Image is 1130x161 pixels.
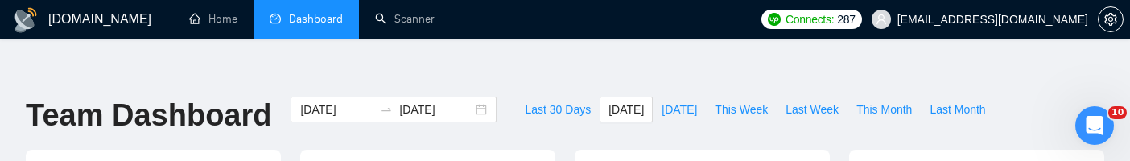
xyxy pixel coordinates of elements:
[300,101,373,118] input: Start date
[399,101,472,118] input: End date
[837,10,855,28] span: 287
[1098,6,1124,32] button: setting
[1098,13,1124,26] a: setting
[1099,13,1123,26] span: setting
[653,97,706,122] button: [DATE]
[786,101,839,118] span: Last Week
[662,101,697,118] span: [DATE]
[270,13,281,24] span: dashboard
[706,97,777,122] button: This Week
[786,10,834,28] span: Connects:
[1075,106,1114,145] iframe: Intercom live chat
[847,97,921,122] button: This Month
[1108,106,1127,119] span: 10
[289,12,343,26] span: Dashboard
[930,101,985,118] span: Last Month
[26,97,271,134] h1: Team Dashboard
[525,101,591,118] span: Last 30 Days
[13,7,39,33] img: logo
[600,97,653,122] button: [DATE]
[516,97,600,122] button: Last 30 Days
[921,97,994,122] button: Last Month
[608,101,644,118] span: [DATE]
[768,13,781,26] img: upwork-logo.png
[876,14,887,25] span: user
[380,103,393,116] span: to
[380,103,393,116] span: swap-right
[856,101,912,118] span: This Month
[715,101,768,118] span: This Week
[777,97,847,122] button: Last Week
[375,12,435,26] a: searchScanner
[189,12,237,26] a: homeHome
